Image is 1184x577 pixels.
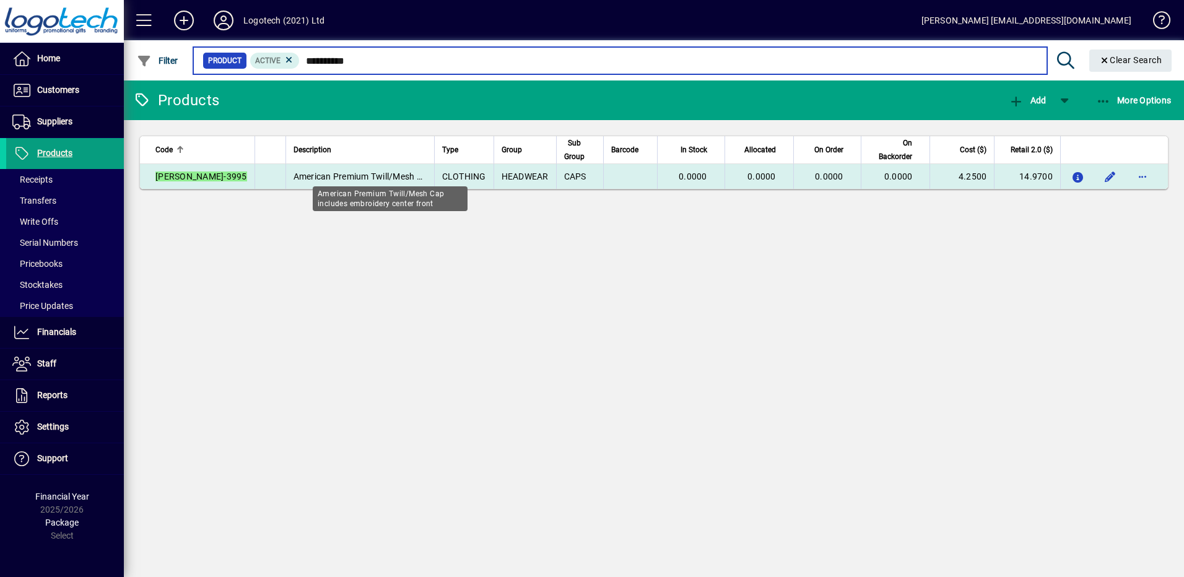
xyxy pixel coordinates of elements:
a: Home [6,43,124,74]
span: CAPS [564,171,586,181]
a: Price Updates [6,295,124,316]
span: Receipts [12,175,53,184]
span: Price Updates [12,301,73,311]
button: Profile [204,9,243,32]
a: Stocktakes [6,274,124,295]
span: Type [442,143,458,157]
span: Support [37,453,68,463]
div: Sub Group [564,136,596,163]
span: On Order [814,143,843,157]
span: Staff [37,358,56,368]
span: 0.0000 [679,171,707,181]
a: Financials [6,317,124,348]
span: 0.0000 [815,171,843,181]
span: Clear Search [1099,55,1162,65]
div: Barcode [611,143,650,157]
span: Suppliers [37,116,72,126]
span: Reports [37,390,67,400]
span: Active [255,56,281,65]
span: Group [502,143,522,157]
div: [PERSON_NAME] [EMAIL_ADDRESS][DOMAIN_NAME] [921,11,1131,30]
div: Description [294,143,427,157]
div: On Backorder [869,136,924,163]
a: Transfers [6,190,124,211]
span: HEADWEAR [502,171,549,181]
span: Stocktakes [12,280,63,290]
a: Staff [6,349,124,380]
span: Allocated [744,143,776,157]
mat-chip: Activation Status: Active [250,53,300,69]
span: Financial Year [35,492,89,501]
span: Filter [137,56,178,66]
button: Clear [1089,50,1172,72]
div: Group [502,143,549,157]
button: Filter [134,50,181,72]
span: Products [37,148,72,158]
a: Suppliers [6,106,124,137]
em: [PERSON_NAME]-3995 [155,171,247,181]
div: Products [133,90,219,110]
span: Home [37,53,60,63]
span: Customers [37,85,79,95]
span: Product [208,54,242,67]
span: 0.0000 [747,171,776,181]
span: Sub Group [564,136,585,163]
span: Barcode [611,143,638,157]
span: On Backorder [869,136,913,163]
div: Allocated [733,143,787,157]
a: Knowledge Base [1144,2,1169,43]
span: Code [155,143,173,157]
span: 0.0000 [884,171,913,181]
a: Pricebooks [6,253,124,274]
button: More Options [1093,89,1175,111]
span: Cost ($) [960,143,986,157]
span: Financials [37,327,76,337]
td: 14.9700 [994,164,1060,189]
a: Write Offs [6,211,124,232]
button: Edit [1100,167,1120,186]
div: On Order [801,143,855,157]
div: Type [442,143,486,157]
button: Add [164,9,204,32]
span: Transfers [12,196,56,206]
span: More Options [1096,95,1172,105]
div: Logotech (2021) Ltd [243,11,324,30]
div: Code [155,143,247,157]
span: Description [294,143,331,157]
span: Serial Numbers [12,238,78,248]
span: CLOTHING [442,171,486,181]
button: More options [1133,167,1152,186]
span: Pricebooks [12,259,63,269]
span: Add [1009,95,1046,105]
td: 4.2500 [929,164,994,189]
span: Settings [37,422,69,432]
div: American Premium Twill/Mesh Cap includes embroidery center front [313,186,468,211]
a: Receipts [6,169,124,190]
span: In Stock [681,143,707,157]
span: American Premium Twill/Mesh Cap includes embroidery center front [294,171,564,181]
a: Reports [6,380,124,411]
a: Support [6,443,124,474]
a: Customers [6,75,124,106]
div: In Stock [665,143,718,157]
a: Settings [6,412,124,443]
span: Write Offs [12,217,58,227]
span: Retail 2.0 ($) [1011,143,1053,157]
span: Package [45,518,79,527]
a: Serial Numbers [6,232,124,253]
button: Add [1006,89,1049,111]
